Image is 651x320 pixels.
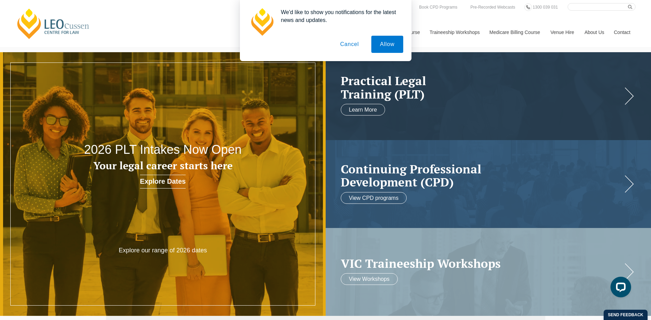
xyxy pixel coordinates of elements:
a: Learn More [341,104,385,116]
p: Explore our range of 2026 dates [98,247,228,254]
a: Explore Dates [140,175,186,188]
h2: 2026 PLT Intakes Now Open [65,143,260,157]
h2: Practical Legal Training (PLT) [341,74,623,101]
iframe: LiveChat chat widget [605,274,634,303]
a: Continuing ProfessionalDevelopment (CPD) [341,162,623,188]
img: notification icon [248,8,276,36]
h2: Continuing Professional Development (CPD) [341,162,623,188]
button: Allow [371,36,403,53]
div: We'd like to show you notifications for the latest news and updates. [276,8,403,24]
a: VIC Traineeship Workshops [341,256,623,270]
button: Cancel [332,36,368,53]
a: View Workshops [341,273,398,285]
a: Practical LegalTraining (PLT) [341,74,623,101]
a: View CPD programs [341,192,407,204]
h3: Your legal career starts here [65,160,260,171]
